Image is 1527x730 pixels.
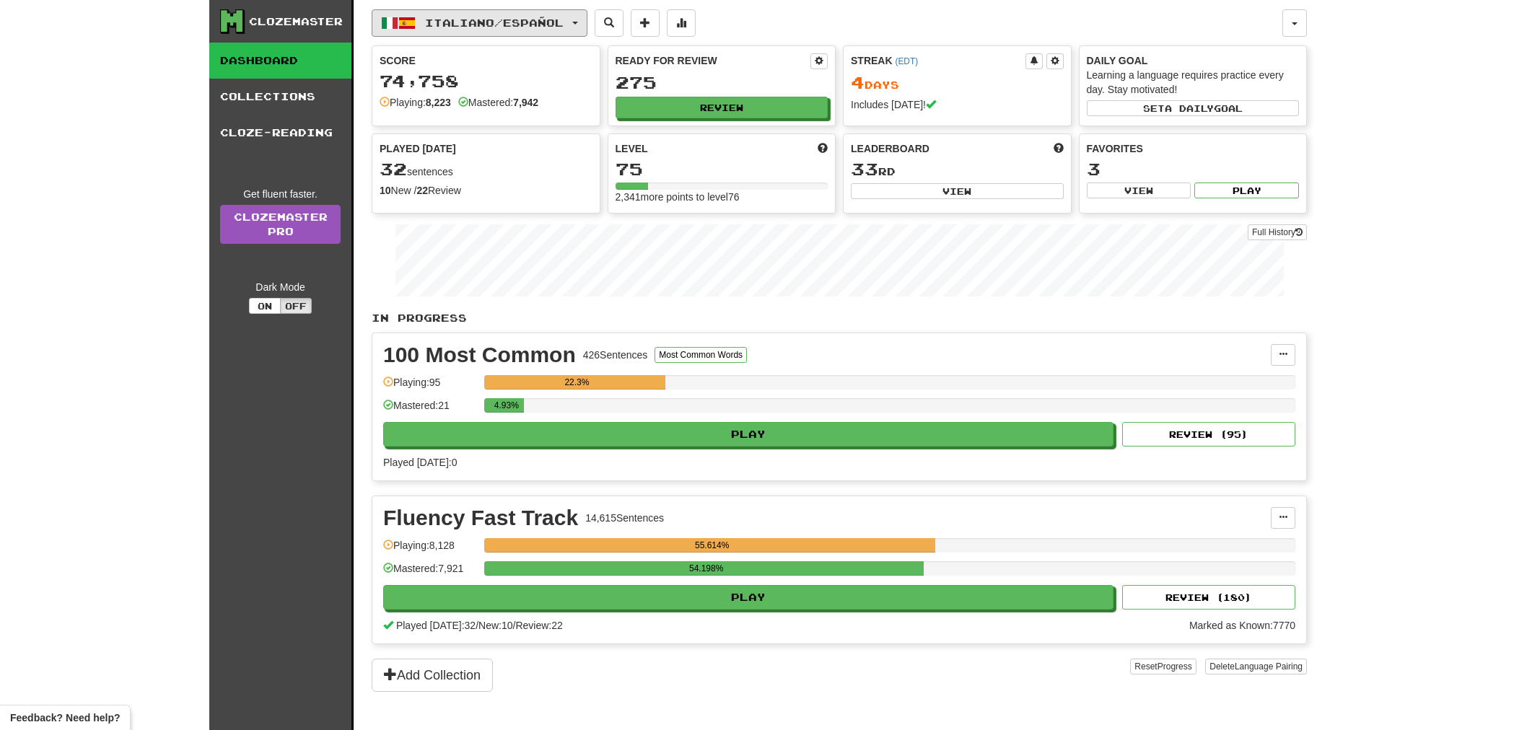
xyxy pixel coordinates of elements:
a: Collections [209,79,351,115]
div: 2,341 more points to level 76 [616,190,828,204]
div: 22.3% [489,375,665,390]
span: 33 [851,159,878,179]
button: Play [383,422,1113,447]
span: Italiano / Español [425,17,564,29]
span: Level [616,141,648,156]
button: Review (95) [1122,422,1295,447]
strong: 8,223 [426,97,451,108]
div: Clozemaster [249,14,343,29]
div: Mastered: [458,95,538,110]
div: Playing: 95 [383,375,477,399]
div: Fluency Fast Track [383,507,578,529]
span: Played [DATE]: 32 [396,620,476,631]
button: Most Common Words [655,347,747,363]
div: Favorites [1087,141,1300,156]
div: Marked as Known: 7770 [1189,618,1295,633]
span: New: 10 [478,620,512,631]
div: Day s [851,74,1064,92]
strong: 10 [380,185,391,196]
div: 4.93% [489,398,524,413]
button: Add sentence to collection [631,9,660,37]
div: sentences [380,160,592,179]
div: 100 Most Common [383,344,576,366]
div: Streak [851,53,1025,68]
button: View [1087,182,1191,198]
div: rd [851,160,1064,179]
button: ResetProgress [1130,659,1196,674]
span: Open feedback widget [10,711,120,725]
span: Score more points to level up [818,141,828,156]
button: More stats [667,9,696,37]
div: Mastered: 7,921 [383,561,477,585]
button: Full History [1248,224,1307,240]
div: Daily Goal [1087,53,1300,68]
div: Playing: [380,95,451,110]
button: On [249,298,281,314]
div: Score [380,53,592,68]
p: In Progress [372,311,1307,325]
button: View [851,183,1064,199]
span: Leaderboard [851,141,929,156]
span: Played [DATE]: 0 [383,457,457,468]
span: / [513,620,516,631]
button: DeleteLanguage Pairing [1205,659,1307,674]
div: Mastered: 21 [383,398,477,422]
span: Played [DATE] [380,141,456,156]
span: Progress [1158,661,1192,672]
a: (EDT) [895,56,918,66]
a: Cloze-Reading [209,115,351,151]
button: Play [383,585,1113,610]
button: Italiano/Español [372,9,587,37]
a: ClozemasterPro [220,205,341,244]
button: Seta dailygoal [1087,100,1300,116]
button: Add Collection [372,659,493,692]
div: Get fluent faster. [220,187,341,201]
span: 4 [851,72,865,92]
div: Dark Mode [220,280,341,294]
span: This week in points, UTC [1054,141,1064,156]
strong: 22 [416,185,428,196]
div: Ready for Review [616,53,811,68]
div: 54.198% [489,561,924,576]
span: 32 [380,159,407,179]
div: 14,615 Sentences [585,511,664,525]
div: Includes [DATE]! [851,97,1064,112]
div: 3 [1087,160,1300,178]
a: Dashboard [209,43,351,79]
div: Learning a language requires practice every day. Stay motivated! [1087,68,1300,97]
button: Search sentences [595,9,624,37]
span: a daily [1165,103,1214,113]
button: Review (180) [1122,585,1295,610]
div: 55.614% [489,538,935,553]
span: Review: 22 [515,620,562,631]
button: Off [280,298,312,314]
span: / [476,620,478,631]
div: Playing: 8,128 [383,538,477,562]
div: 75 [616,160,828,178]
div: 275 [616,74,828,92]
div: 74,758 [380,72,592,90]
button: Play [1194,182,1299,198]
div: New / Review [380,183,592,198]
button: Review [616,97,828,118]
div: 426 Sentences [583,348,648,362]
strong: 7,942 [513,97,538,108]
span: Language Pairing [1235,661,1303,672]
